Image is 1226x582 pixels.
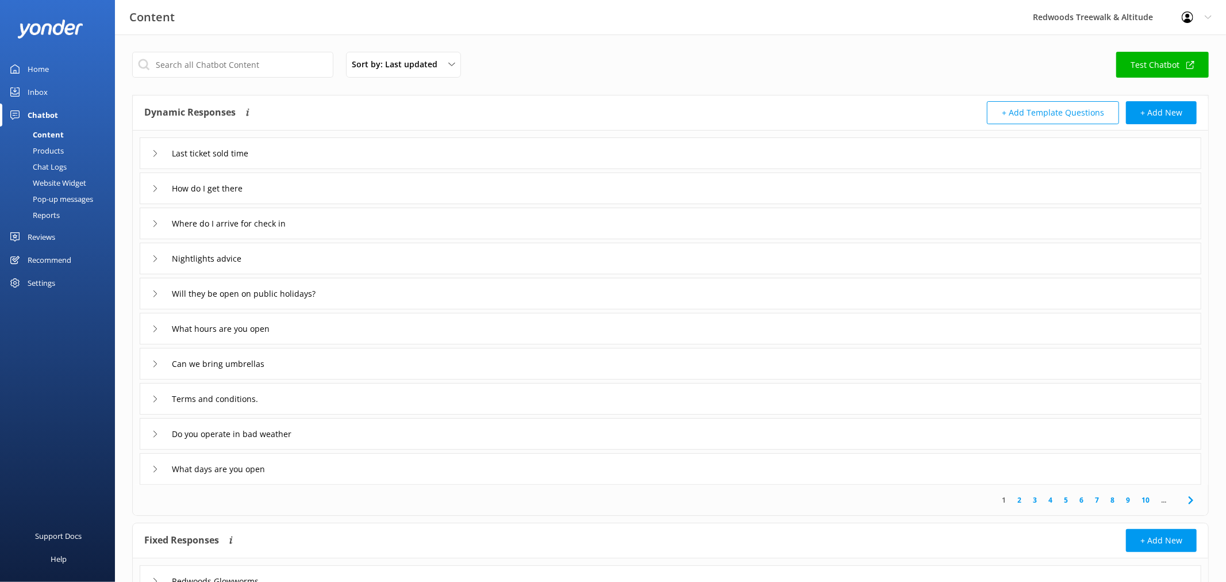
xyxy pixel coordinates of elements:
[1105,495,1120,506] a: 8
[36,524,82,547] div: Support Docs
[1043,495,1058,506] a: 4
[7,207,60,223] div: Reports
[7,159,67,175] div: Chat Logs
[144,529,219,552] h4: Fixed Responses
[132,52,333,78] input: Search all Chatbot Content
[996,495,1012,506] a: 1
[28,271,55,294] div: Settings
[1116,52,1209,78] a: Test Chatbot
[7,159,115,175] a: Chat Logs
[129,8,175,26] h3: Content
[28,58,49,81] div: Home
[1155,495,1172,506] span: ...
[7,143,64,159] div: Products
[7,127,64,143] div: Content
[7,143,115,159] a: Products
[352,58,444,71] span: Sort by: Last updated
[1089,495,1105,506] a: 7
[1058,495,1074,506] a: 5
[1126,529,1197,552] button: + Add New
[1027,495,1043,506] a: 3
[28,81,48,104] div: Inbox
[17,20,83,39] img: yonder-white-logo.png
[7,207,115,223] a: Reports
[7,175,86,191] div: Website Widget
[1120,495,1136,506] a: 9
[28,248,71,271] div: Recommend
[1126,101,1197,124] button: + Add New
[7,191,115,207] a: Pop-up messages
[1136,495,1155,506] a: 10
[1012,495,1027,506] a: 2
[7,191,93,207] div: Pop-up messages
[144,101,236,124] h4: Dynamic Responses
[51,547,67,570] div: Help
[28,104,58,127] div: Chatbot
[987,101,1119,124] button: + Add Template Questions
[1074,495,1089,506] a: 6
[7,127,115,143] a: Content
[7,175,115,191] a: Website Widget
[28,225,55,248] div: Reviews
